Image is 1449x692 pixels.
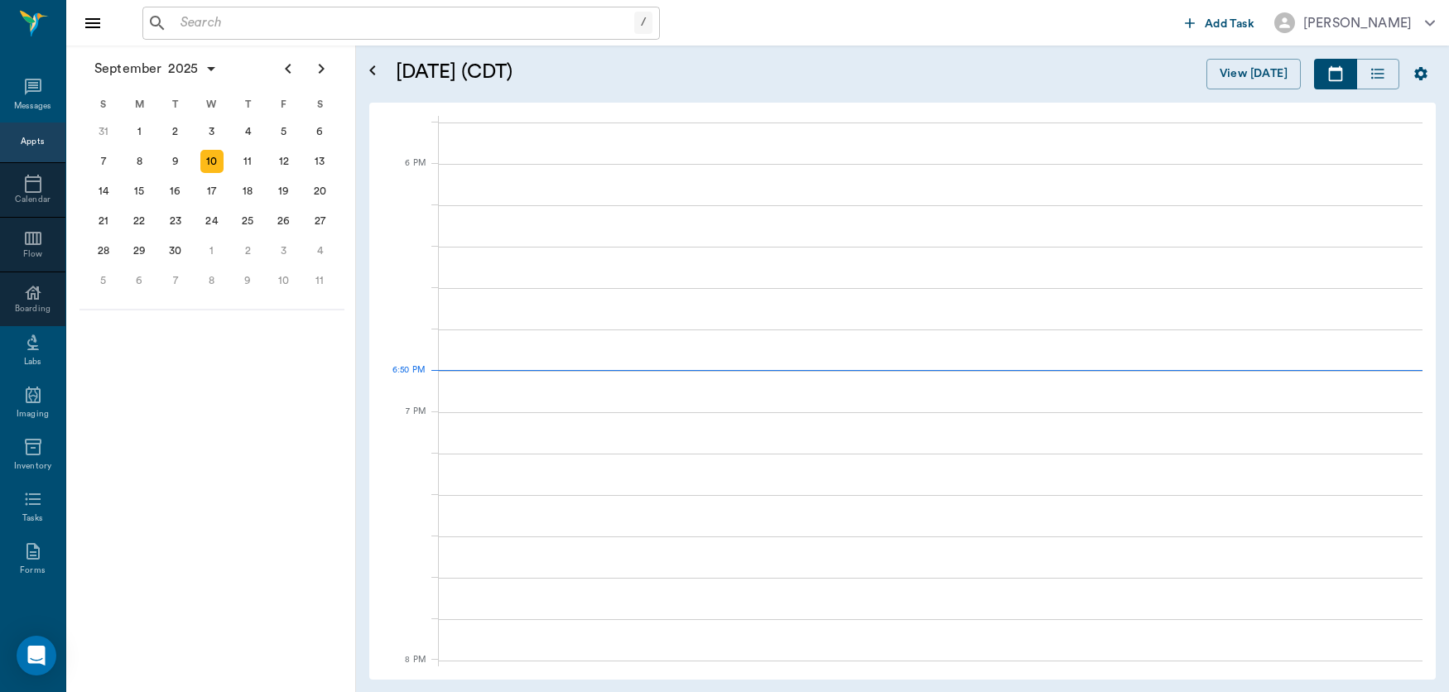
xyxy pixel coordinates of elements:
[272,239,296,262] div: Friday, October 3, 2025
[308,269,331,292] div: Saturday, October 11, 2025
[91,57,165,80] span: September
[164,269,187,292] div: Tuesday, October 7, 2025
[272,150,296,173] div: Friday, September 12, 2025
[1303,13,1412,33] div: [PERSON_NAME]
[272,180,296,203] div: Friday, September 19, 2025
[272,120,296,143] div: Friday, September 5, 2025
[200,209,224,233] div: Wednesday, September 24, 2025
[157,92,194,117] div: T
[200,239,224,262] div: Wednesday, October 1, 2025
[272,52,305,85] button: Previous page
[128,120,151,143] div: Monday, September 1, 2025
[308,180,331,203] div: Saturday, September 20, 2025
[634,12,652,34] div: /
[305,52,338,85] button: Next page
[92,120,115,143] div: Sunday, August 31, 2025
[164,209,187,233] div: Tuesday, September 23, 2025
[396,59,830,85] h5: [DATE] (CDT)
[14,100,52,113] div: Messages
[383,155,426,196] div: 6 PM
[92,209,115,233] div: Sunday, September 21, 2025
[164,150,187,173] div: Tuesday, September 9, 2025
[164,239,187,262] div: Tuesday, September 30, 2025
[236,180,259,203] div: Thursday, September 18, 2025
[236,209,259,233] div: Thursday, September 25, 2025
[17,408,49,420] div: Imaging
[164,180,187,203] div: Tuesday, September 16, 2025
[363,39,383,103] button: Open calendar
[24,356,41,368] div: Labs
[86,52,226,85] button: September2025
[164,120,187,143] div: Tuesday, September 2, 2025
[128,209,151,233] div: Monday, September 22, 2025
[92,150,115,173] div: Sunday, September 7, 2025
[308,120,331,143] div: Saturday, September 6, 2025
[272,269,296,292] div: Friday, October 10, 2025
[1206,59,1301,89] button: View [DATE]
[92,239,115,262] div: Sunday, September 28, 2025
[200,180,224,203] div: Wednesday, September 17, 2025
[200,120,224,143] div: Wednesday, September 3, 2025
[200,150,224,173] div: Today, Wednesday, September 10, 2025
[128,180,151,203] div: Monday, September 15, 2025
[128,150,151,173] div: Monday, September 8, 2025
[128,239,151,262] div: Monday, September 29, 2025
[92,180,115,203] div: Sunday, September 14, 2025
[92,269,115,292] div: Sunday, October 5, 2025
[122,92,158,117] div: M
[22,512,43,525] div: Tasks
[85,92,122,117] div: S
[308,150,331,173] div: Saturday, September 13, 2025
[174,12,634,35] input: Search
[383,651,426,668] div: 8 PM
[14,460,51,473] div: Inventory
[236,239,259,262] div: Thursday, October 2, 2025
[1261,7,1448,38] button: [PERSON_NAME]
[383,403,426,445] div: 7 PM
[272,209,296,233] div: Friday, September 26, 2025
[128,269,151,292] div: Monday, October 6, 2025
[301,92,338,117] div: S
[17,636,56,675] div: Open Intercom Messenger
[194,92,230,117] div: W
[308,209,331,233] div: Saturday, September 27, 2025
[200,269,224,292] div: Wednesday, October 8, 2025
[308,239,331,262] div: Saturday, October 4, 2025
[1178,7,1261,38] button: Add Task
[236,150,259,173] div: Thursday, September 11, 2025
[21,136,44,148] div: Appts
[266,92,302,117] div: F
[236,120,259,143] div: Thursday, September 4, 2025
[229,92,266,117] div: T
[165,57,201,80] span: 2025
[20,565,45,577] div: Forms
[76,7,109,40] button: Close drawer
[236,269,259,292] div: Thursday, October 9, 2025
